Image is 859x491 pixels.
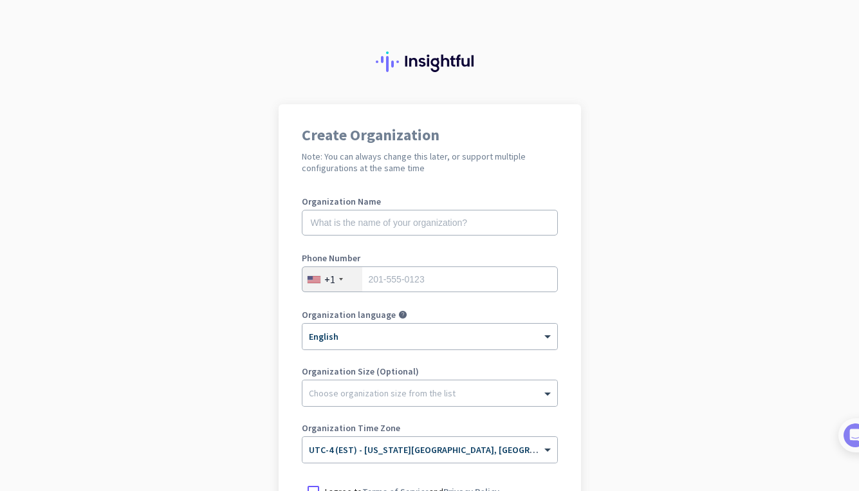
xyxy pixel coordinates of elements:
div: +1 [324,273,335,286]
input: What is the name of your organization? [302,210,558,236]
img: Insightful [376,51,484,72]
label: Organization language [302,310,396,319]
label: Organization Size (Optional) [302,367,558,376]
label: Organization Name [302,197,558,206]
h1: Create Organization [302,127,558,143]
input: 201-555-0123 [302,266,558,292]
i: help [398,310,407,319]
h2: Note: You can always change this later, or support multiple configurations at the same time [302,151,558,174]
label: Phone Number [302,254,558,263]
label: Organization Time Zone [302,423,558,432]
